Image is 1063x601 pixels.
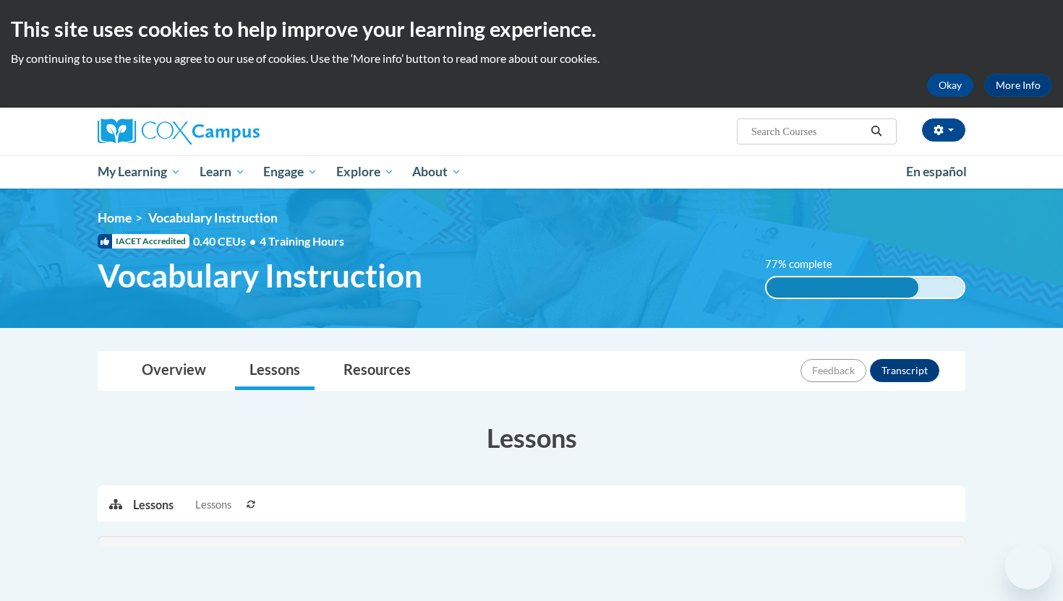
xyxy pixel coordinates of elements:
p: By continuing to use the site you agree to our use of cookies. Use the ‘More info’ button to read... [11,51,1052,66]
span: Vocabulary Instruction [98,256,422,295]
a: Resources [329,352,425,390]
span: 0.40 CEUs [193,233,260,249]
span: About [412,163,461,181]
span: Vocabulary Instruction [148,210,278,225]
a: About [404,155,471,189]
span: My Learning [98,163,181,181]
button: Search [866,123,887,140]
a: Explore [327,155,404,189]
a: En español [897,157,976,187]
span: IACET Accredited [98,234,189,248]
span: Learn [200,163,245,181]
a: Home [98,210,132,225]
h3: Lessons [98,420,965,456]
a: My Learning [88,155,190,189]
span: 4 Training Hours [260,234,344,248]
button: Account Settings [922,118,965,142]
img: Cox Campus [98,118,260,144]
a: Overview [127,352,221,390]
a: Engage [254,155,327,189]
a: Lessons [235,352,315,390]
p: Lessons [133,497,174,513]
span: Explore [336,163,394,181]
span: Engage [263,163,317,181]
span: Lessons [195,497,231,513]
iframe: Button to launch messaging window [1005,543,1051,589]
span: En español [906,164,967,179]
button: Feedback [801,359,866,382]
button: Transcript [870,359,939,382]
span: • [249,234,256,248]
a: Learn [190,155,255,189]
h2: This site uses cookies to help improve your learning experience. [11,14,1052,43]
a: More Info [984,74,1052,97]
label: 77% complete [765,256,848,272]
a: Cox Campus [98,118,372,144]
button: Okay [927,74,973,97]
div: Main menu [76,155,987,189]
div: 77% complete [767,277,919,298]
input: Search Courses [750,123,866,140]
